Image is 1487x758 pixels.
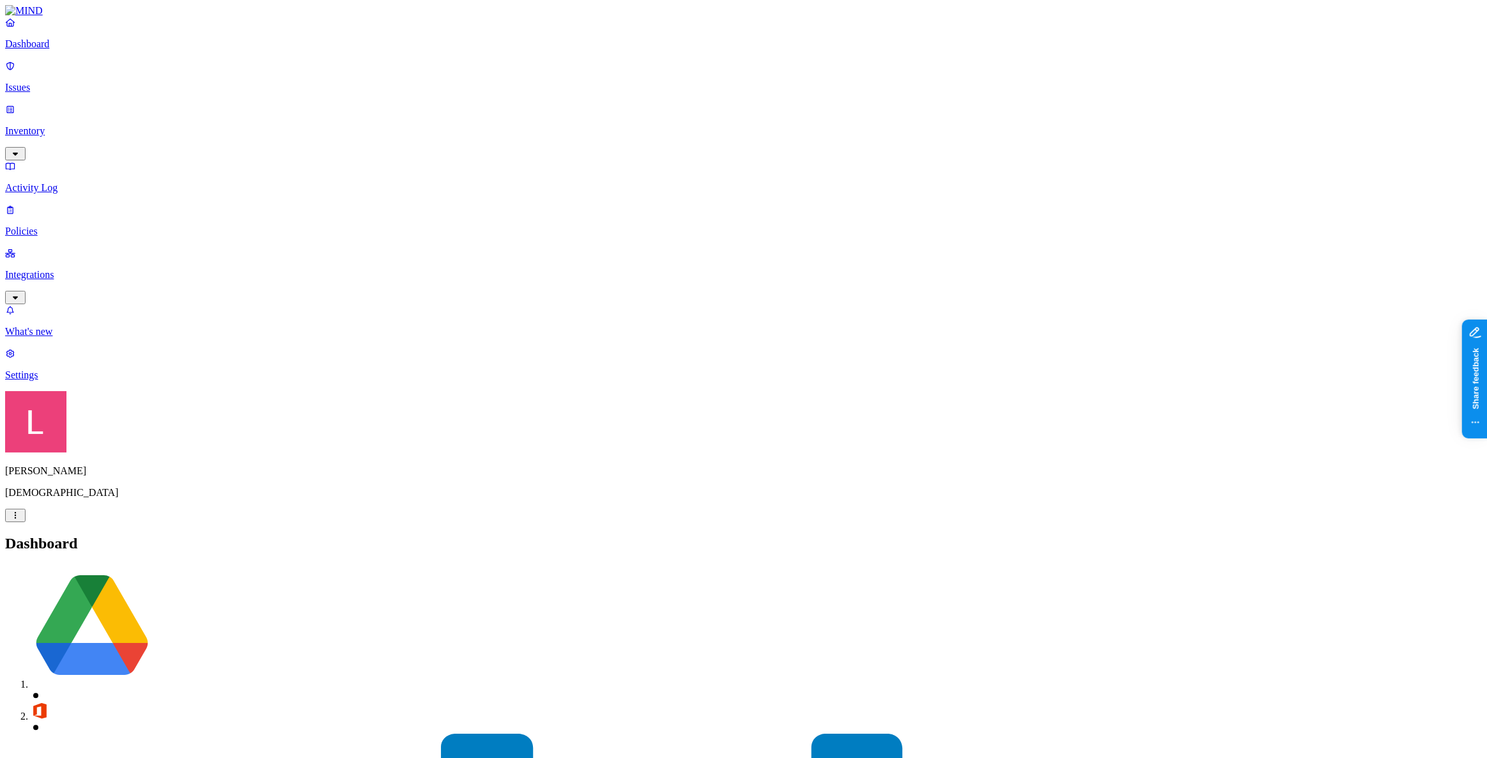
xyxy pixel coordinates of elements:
[5,60,1482,93] a: Issues
[5,182,1482,194] p: Activity Log
[31,565,153,688] img: svg%3e
[5,160,1482,194] a: Activity Log
[5,104,1482,159] a: Inventory
[5,348,1482,381] a: Settings
[5,535,1482,552] h2: Dashboard
[5,391,66,452] img: Landen Brown
[5,269,1482,281] p: Integrations
[5,125,1482,137] p: Inventory
[5,326,1482,337] p: What's new
[5,487,1482,499] p: [DEMOGRAPHIC_DATA]
[5,247,1482,302] a: Integrations
[5,304,1482,337] a: What's new
[5,226,1482,237] p: Policies
[5,5,1482,17] a: MIND
[5,369,1482,381] p: Settings
[5,38,1482,50] p: Dashboard
[5,17,1482,50] a: Dashboard
[5,204,1482,237] a: Policies
[5,82,1482,93] p: Issues
[31,702,49,720] img: svg%3e
[5,465,1482,477] p: [PERSON_NAME]
[5,5,43,17] img: MIND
